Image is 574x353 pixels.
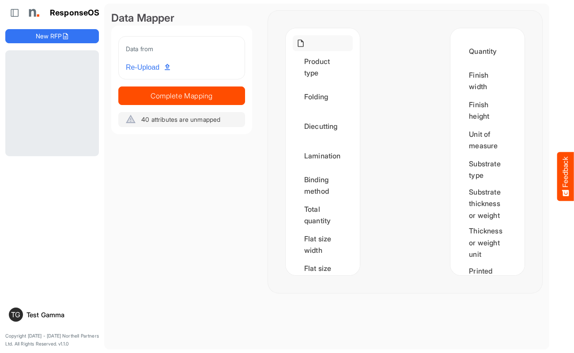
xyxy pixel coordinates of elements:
div: Test Gamma [26,312,95,318]
div: Lamination [293,142,353,169]
div: Finish width [457,67,517,94]
div: Data from [126,44,238,54]
div: Quantity [457,38,517,65]
div: Loading... [5,50,99,156]
button: New RFP [5,29,99,43]
div: Data Mapper [111,11,252,26]
span: TG [11,311,20,318]
span: Re-Upload [126,62,170,73]
div: Folding [293,83,353,110]
button: Complete Mapping [118,86,245,105]
img: Northell [24,4,42,22]
div: Product type [293,53,353,81]
span: Complete Mapping [119,90,245,102]
button: Feedback [557,152,574,201]
div: Thickness or weight unit [457,224,517,261]
span: 40 attributes are unmapped [141,116,220,123]
div: Diecutting [293,113,353,140]
div: Flat size width [293,231,353,258]
div: Binding method [293,172,353,199]
h1: ResponseOS [50,8,100,18]
div: Finish height [457,97,517,124]
div: Substrate type [457,156,517,183]
div: Printed sides [457,263,517,290]
div: Substrate thickness or weight [457,185,517,222]
div: Flat size height [293,260,353,288]
div: Unit of measure [457,126,517,154]
a: Re-Upload [122,59,174,76]
div: Total quantity [293,201,353,229]
p: Copyright [DATE] - [DATE] Northell Partners Ltd. All Rights Reserved. v1.1.0 [5,332,99,348]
